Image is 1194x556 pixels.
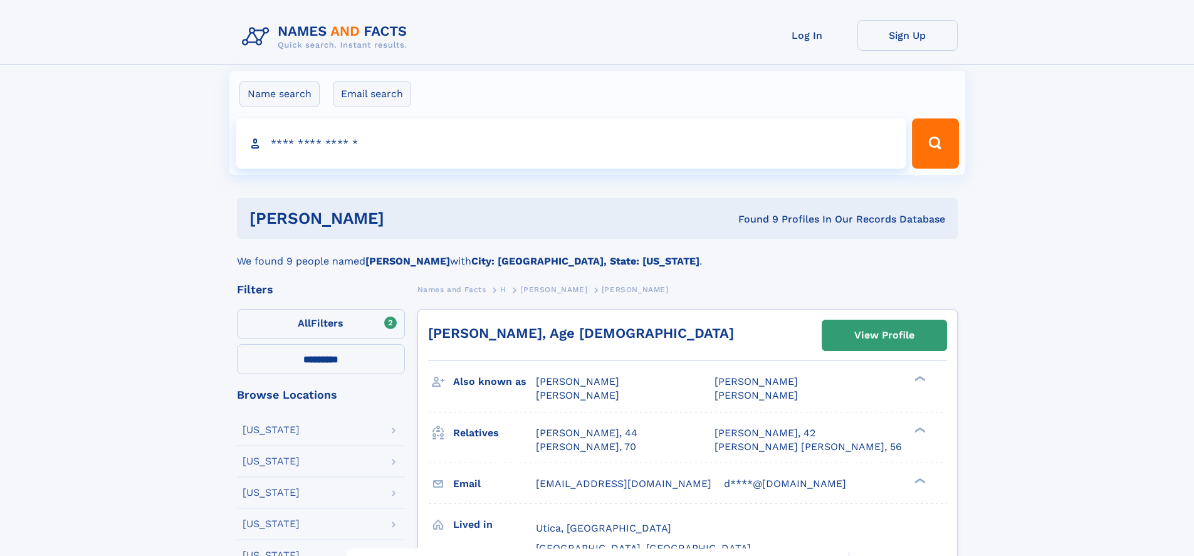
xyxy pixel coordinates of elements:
[236,118,907,169] input: search input
[237,309,405,339] label: Filters
[471,255,699,267] b: City: [GEOGRAPHIC_DATA], State: [US_STATE]
[453,514,536,535] h3: Lived in
[500,285,506,294] span: H
[911,476,926,485] div: ❯
[911,426,926,434] div: ❯
[453,371,536,392] h3: Also known as
[237,239,958,269] div: We found 9 people named with .
[237,20,417,54] img: Logo Names and Facts
[536,426,637,440] a: [PERSON_NAME], 44
[237,284,405,295] div: Filters
[243,519,300,529] div: [US_STATE]
[500,281,506,297] a: H
[453,473,536,495] h3: Email
[243,488,300,498] div: [US_STATE]
[536,440,636,454] a: [PERSON_NAME], 70
[237,389,405,401] div: Browse Locations
[520,281,587,297] a: [PERSON_NAME]
[536,478,711,490] span: [EMAIL_ADDRESS][DOMAIN_NAME]
[417,281,486,297] a: Names and Facts
[715,375,798,387] span: [PERSON_NAME]
[822,320,946,350] a: View Profile
[365,255,450,267] b: [PERSON_NAME]
[243,425,300,435] div: [US_STATE]
[854,321,914,350] div: View Profile
[602,285,669,294] span: [PERSON_NAME]
[715,426,815,440] a: [PERSON_NAME], 42
[715,389,798,401] span: [PERSON_NAME]
[453,422,536,444] h3: Relatives
[911,375,926,383] div: ❯
[536,522,671,534] span: Utica, [GEOGRAPHIC_DATA]
[561,212,945,226] div: Found 9 Profiles In Our Records Database
[249,211,562,226] h1: [PERSON_NAME]
[757,20,857,51] a: Log In
[520,285,587,294] span: [PERSON_NAME]
[536,542,751,554] span: [GEOGRAPHIC_DATA], [GEOGRAPHIC_DATA]
[536,375,619,387] span: [PERSON_NAME]
[239,81,320,107] label: Name search
[333,81,411,107] label: Email search
[428,325,734,341] a: [PERSON_NAME], Age [DEMOGRAPHIC_DATA]
[715,440,902,454] a: [PERSON_NAME] [PERSON_NAME], 56
[298,317,311,329] span: All
[912,118,958,169] button: Search Button
[857,20,958,51] a: Sign Up
[536,389,619,401] span: [PERSON_NAME]
[243,456,300,466] div: [US_STATE]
